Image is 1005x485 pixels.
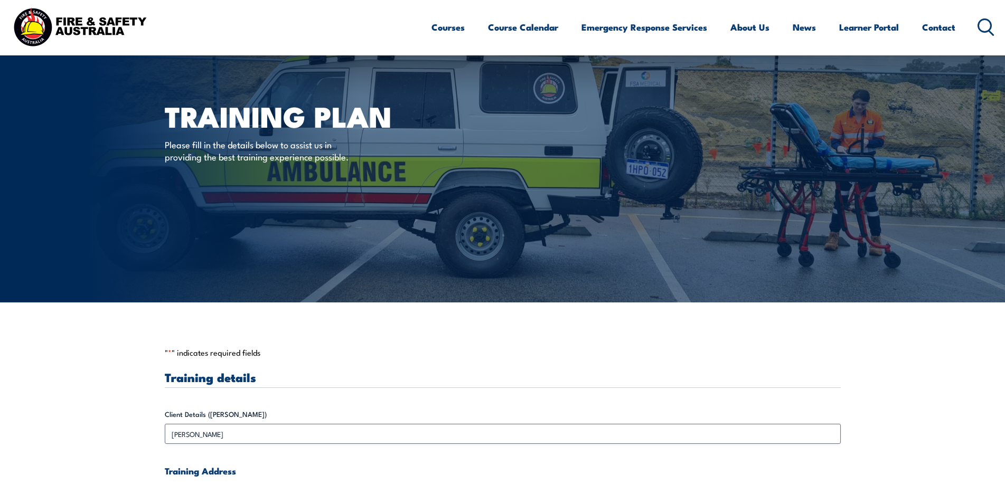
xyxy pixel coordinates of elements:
[922,13,955,41] a: Contact
[165,465,841,477] h4: Training Address
[165,347,841,358] p: " " indicates required fields
[793,13,816,41] a: News
[839,13,899,41] a: Learner Portal
[165,103,426,128] h1: Training plan
[581,13,707,41] a: Emergency Response Services
[730,13,769,41] a: About Us
[165,409,841,420] label: Client Details ([PERSON_NAME])
[431,13,465,41] a: Courses
[165,371,841,383] h3: Training details
[488,13,558,41] a: Course Calendar
[165,138,358,163] p: Please fill in the details below to assist us in providing the best training experience possible.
